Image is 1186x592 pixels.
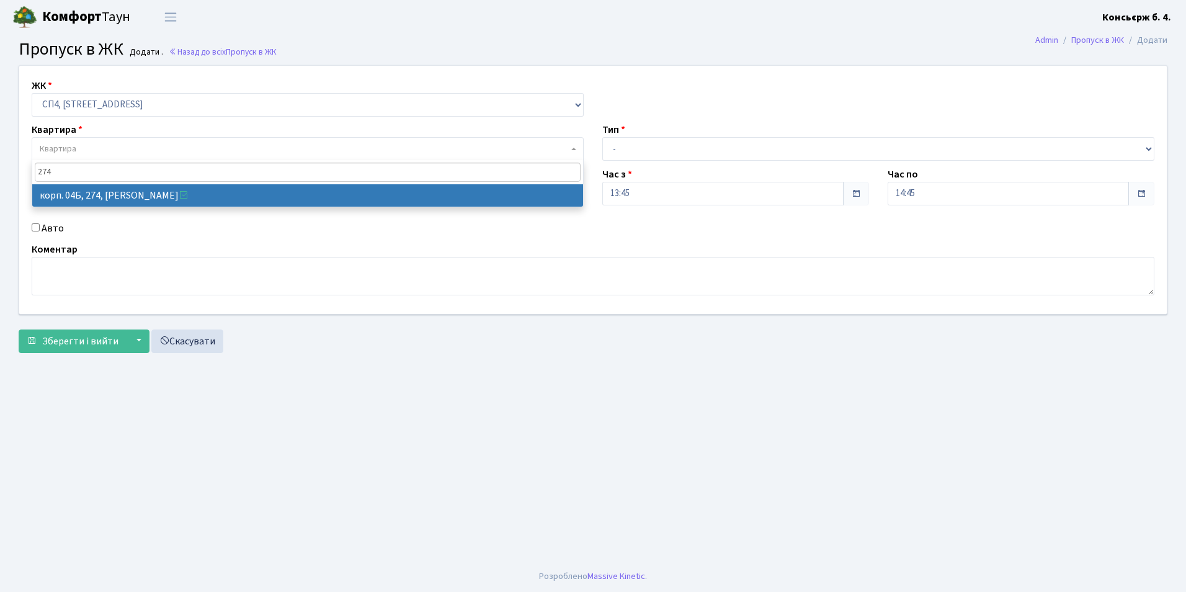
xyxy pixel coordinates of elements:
label: Час по [888,167,918,182]
li: Додати [1124,34,1167,47]
label: Коментар [32,242,78,257]
li: корп. 04Б, 274, [PERSON_NAME] [32,184,583,207]
a: Назад до всіхПропуск в ЖК [169,46,277,58]
label: Тип [602,122,625,137]
a: Пропуск в ЖК [1071,34,1124,47]
span: Зберегти і вийти [42,334,118,348]
a: Admin [1035,34,1058,47]
b: Консьєрж б. 4. [1102,11,1171,24]
b: Комфорт [42,7,102,27]
a: Консьєрж б. 4. [1102,10,1171,25]
span: Таун [42,7,130,28]
span: Пропуск в ЖК [226,46,277,58]
label: Квартира [32,122,82,137]
small: Додати . [127,47,163,58]
a: Скасувати [151,330,223,353]
div: Розроблено . [539,570,647,583]
label: Авто [42,221,64,236]
nav: breadcrumb [1017,27,1186,53]
span: Квартира [40,143,76,155]
label: Час з [602,167,632,182]
button: Зберегти і вийти [19,330,127,353]
button: Переключити навігацію [155,7,186,27]
a: Massive Kinetic [587,570,645,583]
label: ЖК [32,78,52,93]
img: logo.png [12,5,37,30]
span: Пропуск в ЖК [19,37,123,61]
